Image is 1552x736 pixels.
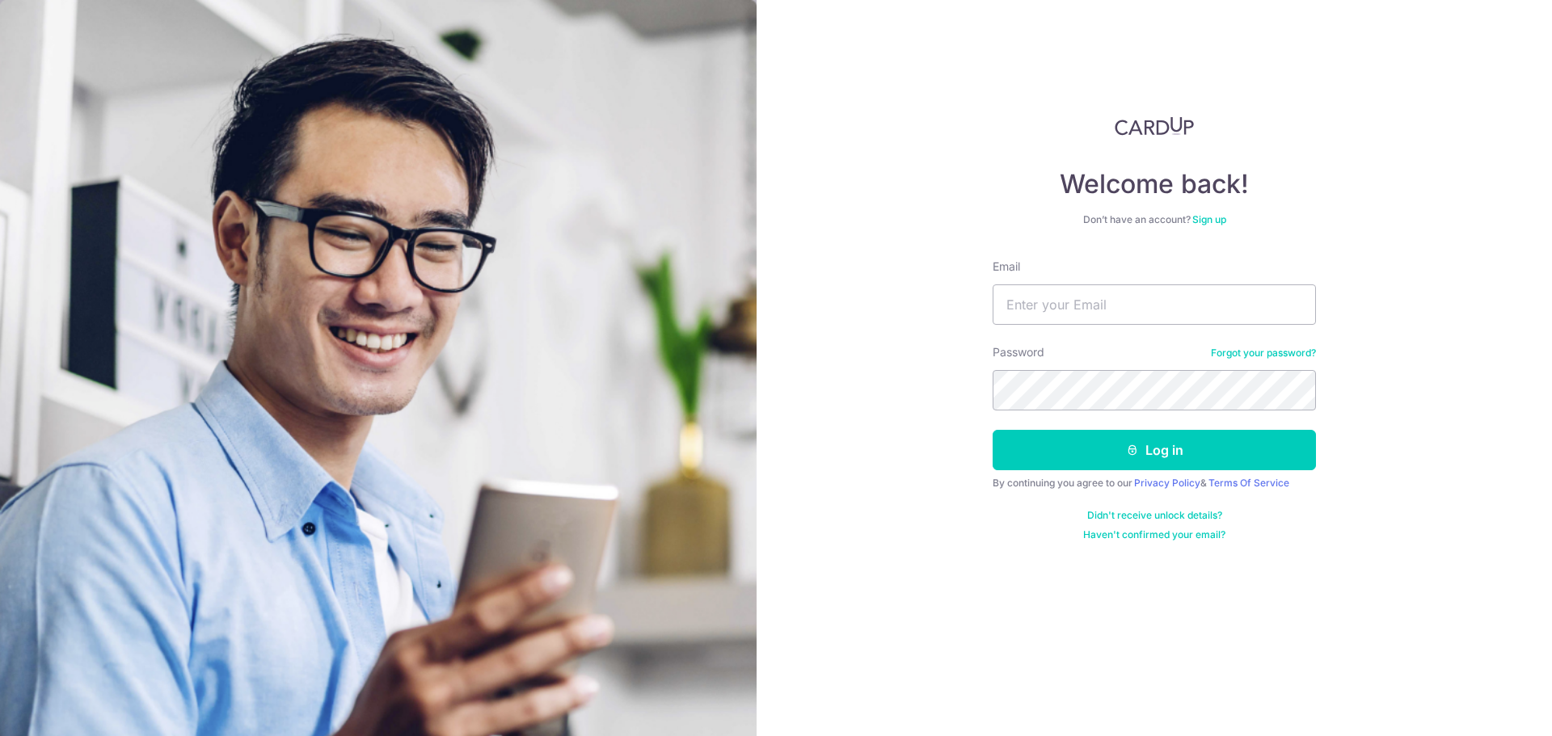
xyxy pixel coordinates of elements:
a: Terms Of Service [1208,477,1289,489]
label: Password [993,344,1044,360]
button: Log in [993,430,1316,470]
input: Enter your Email [993,284,1316,325]
label: Email [993,259,1020,275]
div: By continuing you agree to our & [993,477,1316,490]
a: Haven't confirmed your email? [1083,528,1225,541]
a: Didn't receive unlock details? [1087,509,1222,522]
img: CardUp Logo [1115,116,1194,136]
h4: Welcome back! [993,168,1316,200]
a: Privacy Policy [1134,477,1200,489]
a: Sign up [1192,213,1226,225]
div: Don’t have an account? [993,213,1316,226]
a: Forgot your password? [1211,347,1316,360]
